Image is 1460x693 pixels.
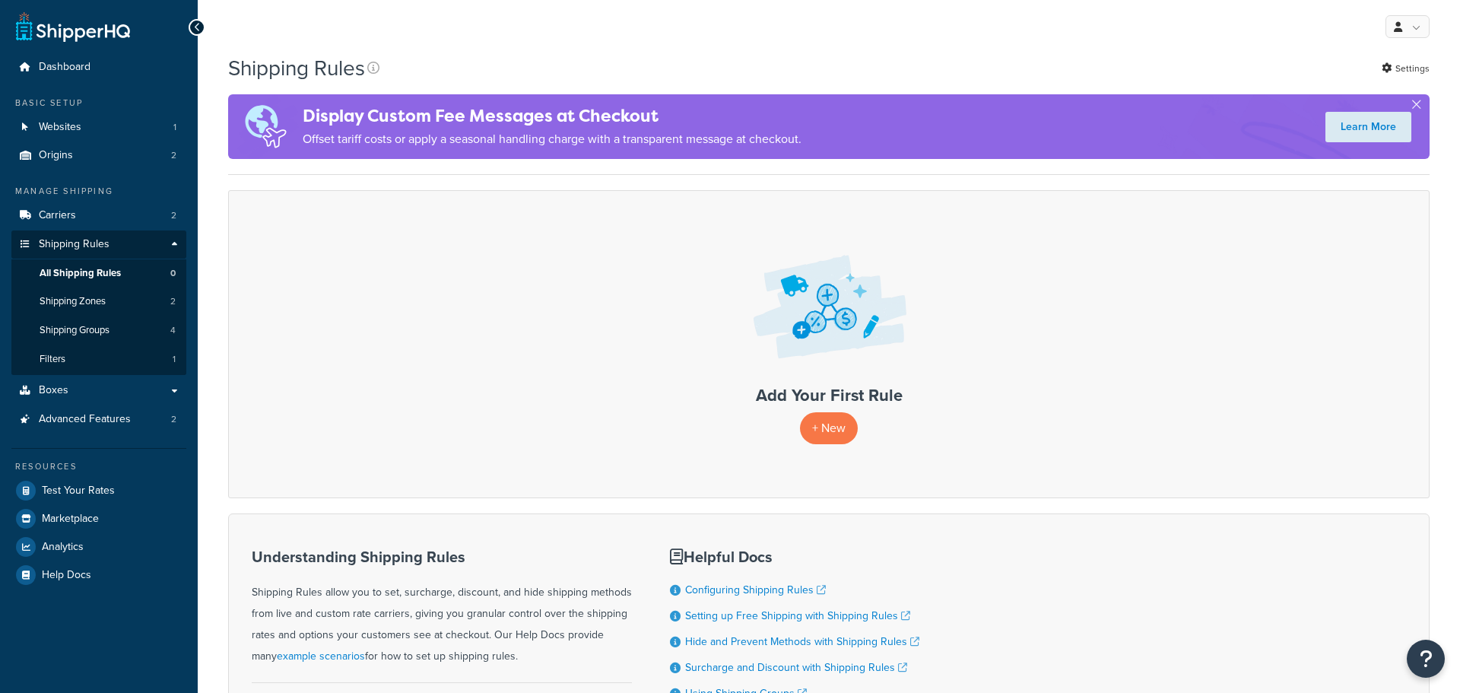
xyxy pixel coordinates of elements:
[170,324,176,337] span: 4
[11,185,186,198] div: Manage Shipping
[11,202,186,230] a: Carriers 2
[685,634,919,650] a: Hide and Prevent Methods with Shipping Rules
[1407,640,1445,678] button: Open Resource Center
[171,209,176,222] span: 2
[11,259,186,288] li: All Shipping Rules
[40,324,109,337] span: Shipping Groups
[42,513,99,526] span: Marketplace
[11,405,186,434] li: Advanced Features
[40,267,121,280] span: All Shipping Rules
[11,288,186,316] li: Shipping Zones
[11,405,186,434] a: Advanced Features 2
[303,103,801,129] h4: Display Custom Fee Messages at Checkout
[11,141,186,170] li: Origins
[11,345,186,374] a: Filters 1
[11,113,186,141] a: Websites 1
[11,113,186,141] li: Websites
[11,141,186,170] a: Origins 2
[277,648,365,664] a: example scenarios
[171,413,176,426] span: 2
[303,129,801,150] p: Offset tariff costs or apply a seasonal handling charge with a transparent message at checkout.
[11,477,186,504] a: Test Your Rates
[11,230,186,259] a: Shipping Rules
[39,61,90,74] span: Dashboard
[11,460,186,473] div: Resources
[42,541,84,554] span: Analytics
[800,412,858,443] p: + New
[244,386,1414,405] h3: Add Your First Rule
[11,259,186,288] a: All Shipping Rules 0
[1382,58,1430,79] a: Settings
[685,582,826,598] a: Configuring Shipping Rules
[685,608,910,624] a: Setting up Free Shipping with Shipping Rules
[40,295,106,308] span: Shipping Zones
[11,377,186,405] a: Boxes
[670,548,919,565] h3: Helpful Docs
[39,238,109,251] span: Shipping Rules
[11,288,186,316] a: Shipping Zones 2
[39,209,76,222] span: Carriers
[42,485,115,497] span: Test Your Rates
[170,295,176,308] span: 2
[11,230,186,375] li: Shipping Rules
[685,660,907,676] a: Surcharge and Discount with Shipping Rules
[11,533,186,561] a: Analytics
[173,353,176,366] span: 1
[39,149,73,162] span: Origins
[11,316,186,345] a: Shipping Groups 4
[11,97,186,110] div: Basic Setup
[1325,112,1411,142] a: Learn More
[252,548,632,565] h3: Understanding Shipping Rules
[228,94,303,159] img: duties-banner-06bc72dcb5fe05cb3f9472aba00be2ae8eb53ab6f0d8bb03d382ba314ac3c341.png
[11,202,186,230] li: Carriers
[39,384,68,397] span: Boxes
[252,548,632,667] div: Shipping Rules allow you to set, surcharge, discount, and hide shipping methods from live and cus...
[16,11,130,42] a: ShipperHQ Home
[40,353,65,366] span: Filters
[228,53,365,83] h1: Shipping Rules
[171,149,176,162] span: 2
[11,316,186,345] li: Shipping Groups
[11,53,186,81] a: Dashboard
[39,413,131,426] span: Advanced Features
[11,505,186,532] a: Marketplace
[11,561,186,589] a: Help Docs
[39,121,81,134] span: Websites
[170,267,176,280] span: 0
[173,121,176,134] span: 1
[42,569,91,582] span: Help Docs
[11,345,186,374] li: Filters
